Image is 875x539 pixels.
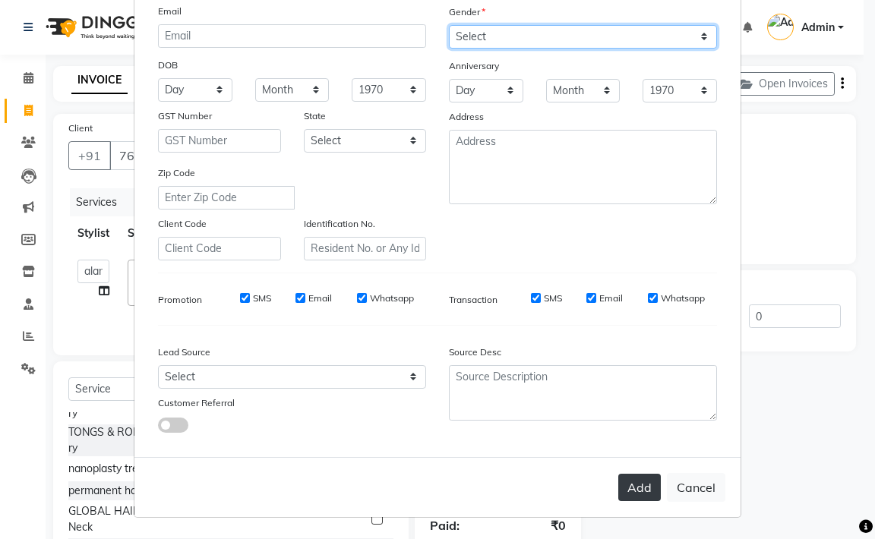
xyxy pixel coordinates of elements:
label: SMS [253,292,271,305]
input: Email [158,24,426,48]
input: Client Code [158,237,281,260]
label: Anniversary [449,59,499,73]
label: Zip Code [158,166,195,180]
label: Lead Source [158,345,210,359]
button: Add [618,474,661,501]
label: Email [308,292,332,305]
button: Cancel [667,473,725,502]
label: Identification No. [304,217,375,231]
label: Whatsapp [661,292,705,305]
label: Client Code [158,217,207,231]
label: Gender [449,5,485,19]
input: Resident No. or Any Id [304,237,427,260]
label: Email [599,292,623,305]
label: Source Desc [449,345,501,359]
label: SMS [544,292,562,305]
label: Promotion [158,293,202,307]
label: Whatsapp [370,292,414,305]
label: DOB [158,58,178,72]
label: Transaction [449,293,498,307]
label: Customer Referral [158,396,235,410]
label: Email [158,5,182,18]
label: Address [449,110,484,124]
label: State [304,109,326,123]
label: GST Number [158,109,212,123]
input: Enter Zip Code [158,186,295,210]
input: GST Number [158,129,281,153]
